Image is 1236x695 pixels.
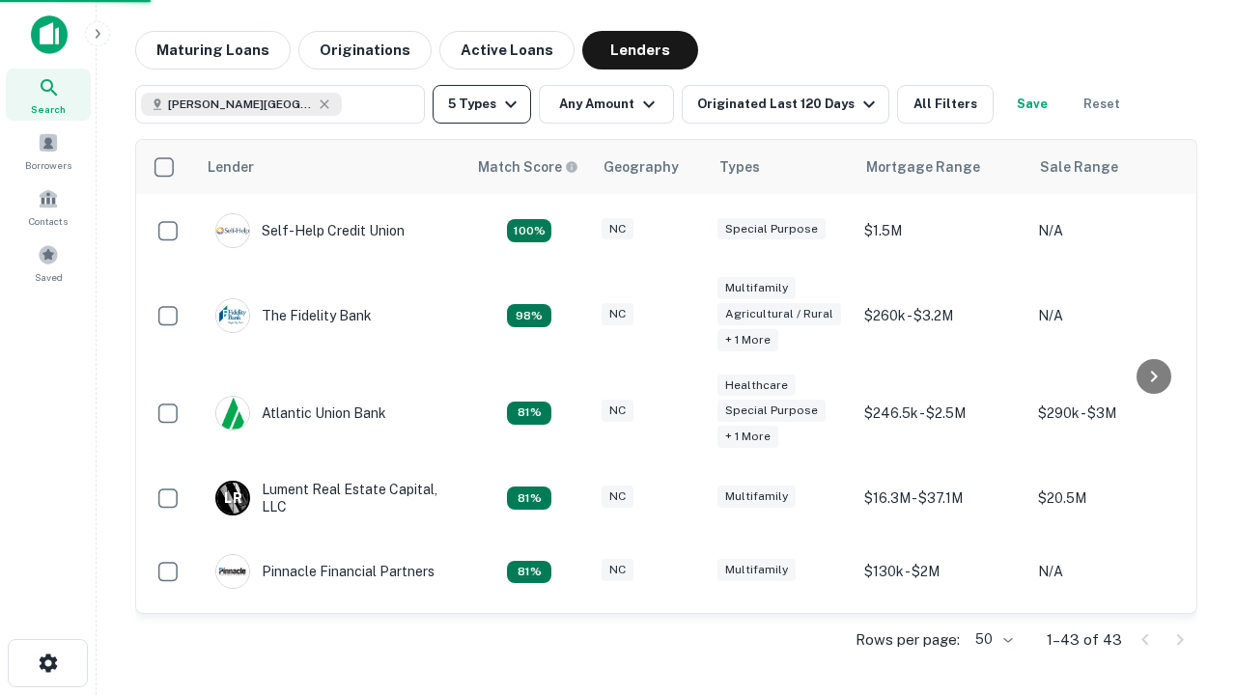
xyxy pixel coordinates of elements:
button: Originations [298,31,432,69]
a: Contacts [6,181,91,233]
div: Capitalize uses an advanced AI algorithm to match your search with the best lender. The match sco... [478,156,578,178]
div: Matching Properties: 5, hasApolloMatch: undefined [507,402,551,425]
span: Saved [35,269,63,285]
div: Multifamily [717,277,796,299]
td: $1.5M [855,194,1028,267]
div: Matching Properties: 5, hasApolloMatch: undefined [507,486,551,510]
th: Mortgage Range [855,140,1028,194]
div: NC [602,303,633,325]
td: $246.5k - $2.5M [855,365,1028,462]
img: picture [216,397,249,430]
p: L R [224,488,241,509]
th: Geography [592,140,708,194]
div: Special Purpose [717,218,826,240]
th: Capitalize uses an advanced AI algorithm to match your search with the best lender. The match sco... [466,140,592,194]
th: Sale Range [1028,140,1202,194]
th: Types [708,140,855,194]
img: picture [216,555,249,588]
div: Multifamily [717,486,796,508]
div: Agricultural / Rural [717,303,841,325]
button: Active Loans [439,31,575,69]
img: picture [216,214,249,247]
div: Matching Properties: 11, hasApolloMatch: undefined [507,219,551,242]
div: The Fidelity Bank [215,298,372,333]
button: Maturing Loans [135,31,291,69]
div: NC [602,218,633,240]
p: 1–43 of 43 [1047,628,1122,652]
img: picture [216,299,249,332]
button: Reset [1071,85,1133,124]
div: Geography [604,155,679,179]
button: All Filters [897,85,994,124]
div: Matching Properties: 6, hasApolloMatch: undefined [507,304,551,327]
h6: Match Score [478,156,575,178]
div: + 1 more [717,426,778,448]
button: Originated Last 120 Days [682,85,889,124]
div: Mortgage Range [866,155,980,179]
img: capitalize-icon.png [31,15,68,54]
p: Rows per page: [856,628,960,652]
td: N/A [1028,267,1202,365]
div: Multifamily [717,559,796,581]
div: Sale Range [1040,155,1118,179]
span: Borrowers [25,157,71,173]
span: [PERSON_NAME][GEOGRAPHIC_DATA], [GEOGRAPHIC_DATA] [168,96,313,113]
td: $184k - $236k [855,608,1028,681]
div: Special Purpose [717,400,826,422]
td: $260k - $3.2M [855,267,1028,365]
td: $20.5M [1028,461,1202,535]
a: Borrowers [6,125,91,177]
div: NC [602,400,633,422]
div: Originated Last 120 Days [697,93,881,116]
td: N/A [1028,535,1202,608]
button: Lenders [582,31,698,69]
a: Saved [6,236,91,289]
span: Search [31,101,66,117]
div: Pinnacle Financial Partners [215,554,435,589]
a: Search [6,69,91,121]
div: Matching Properties: 5, hasApolloMatch: undefined [507,561,551,584]
span: Contacts [29,213,68,229]
div: Atlantic Union Bank [215,396,386,431]
div: Lument Real Estate Capital, LLC [215,481,447,515]
button: 5 Types [433,85,531,124]
td: $290k - $3M [1028,365,1202,462]
div: NC [602,559,633,581]
td: N/A [1028,194,1202,267]
div: NC [602,486,633,508]
button: Save your search to get updates of matches that match your search criteria. [1001,85,1063,124]
td: $130k - $2M [855,535,1028,608]
div: + 1 more [717,329,778,351]
td: $230k - $295k [1028,608,1202,681]
div: Self-help Credit Union [215,213,405,248]
div: Healthcare [717,375,796,397]
div: 50 [968,625,1016,653]
button: Any Amount [539,85,674,124]
div: Types [719,155,760,179]
iframe: Chat Widget [1139,541,1236,633]
td: $16.3M - $37.1M [855,461,1028,535]
div: Lender [208,155,254,179]
th: Lender [196,140,466,194]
